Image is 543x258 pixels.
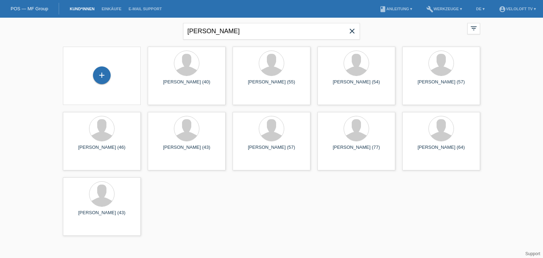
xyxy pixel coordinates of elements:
[423,7,466,11] a: buildWerkzeuge ▾
[238,145,305,156] div: [PERSON_NAME] (57)
[376,7,416,11] a: bookAnleitung ▾
[11,6,48,11] a: POS — MF Group
[408,145,474,156] div: [PERSON_NAME] (64)
[525,251,540,256] a: Support
[69,210,135,221] div: [PERSON_NAME] (43)
[323,79,390,90] div: [PERSON_NAME] (54)
[125,7,165,11] a: E-Mail Support
[153,145,220,156] div: [PERSON_NAME] (43)
[499,6,506,13] i: account_circle
[98,7,125,11] a: Einkäufe
[238,79,305,90] div: [PERSON_NAME] (55)
[473,7,488,11] a: DE ▾
[66,7,98,11] a: Kund*innen
[408,79,474,90] div: [PERSON_NAME] (57)
[470,24,478,32] i: filter_list
[183,23,360,40] input: Suche...
[379,6,386,13] i: book
[153,79,220,90] div: [PERSON_NAME] (40)
[69,145,135,156] div: [PERSON_NAME] (46)
[323,145,390,156] div: [PERSON_NAME] (77)
[348,27,356,35] i: close
[495,7,539,11] a: account_circleVeloLoft TV ▾
[426,6,433,13] i: build
[93,69,110,81] div: Kund*in hinzufügen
